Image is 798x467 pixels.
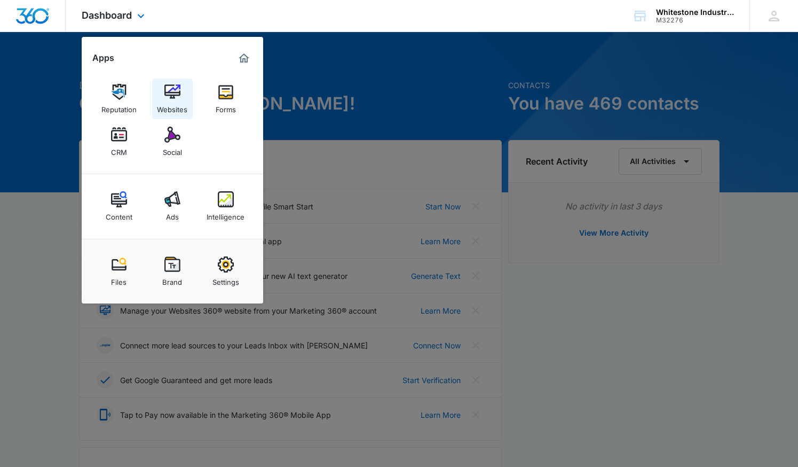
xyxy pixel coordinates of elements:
[656,8,734,17] div: account name
[152,79,193,119] a: Websites
[101,100,137,114] div: Reputation
[99,251,139,292] a: Files
[656,17,734,24] div: account id
[207,207,244,221] div: Intelligence
[235,50,252,67] a: Marketing 360® Dashboard
[166,207,179,221] div: Ads
[152,251,193,292] a: Brand
[106,207,132,221] div: Content
[206,251,246,292] a: Settings
[152,186,193,227] a: Ads
[163,143,182,157] div: Social
[216,100,236,114] div: Forms
[152,121,193,162] a: Social
[111,143,127,157] div: CRM
[206,79,246,119] a: Forms
[82,10,132,21] span: Dashboard
[99,79,139,119] a: Reputation
[206,186,246,227] a: Intelligence
[92,53,114,63] h2: Apps
[157,100,187,114] div: Websites
[212,273,239,286] div: Settings
[162,273,182,286] div: Brand
[111,273,127,286] div: Files
[99,186,139,227] a: Content
[99,121,139,162] a: CRM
